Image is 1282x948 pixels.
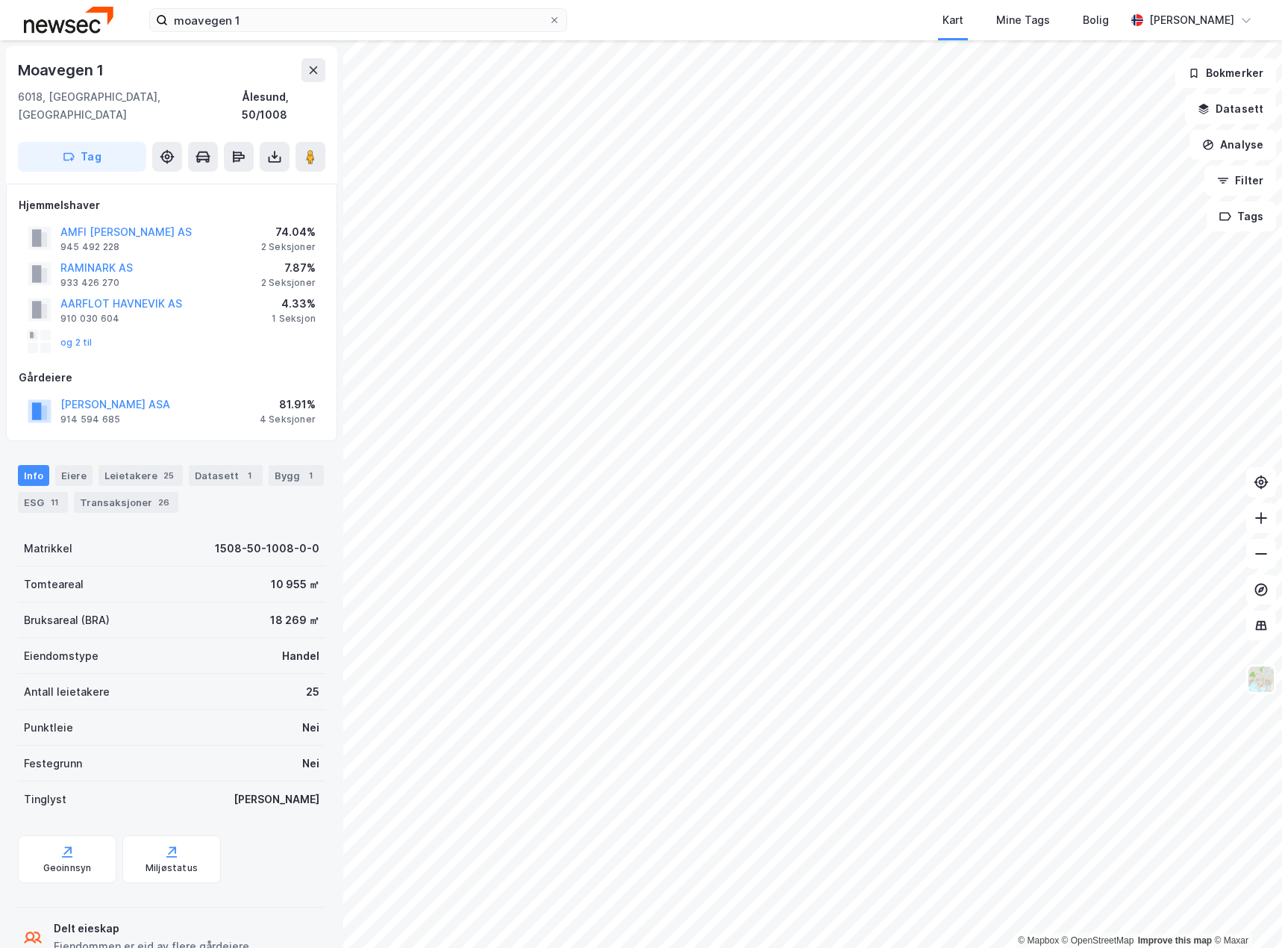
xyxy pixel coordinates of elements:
[24,683,110,701] div: Antall leietakere
[24,790,66,808] div: Tinglyst
[242,468,257,483] div: 1
[1189,130,1276,160] button: Analyse
[18,465,49,486] div: Info
[155,495,172,510] div: 26
[24,719,73,737] div: Punktleie
[1175,58,1276,88] button: Bokmerker
[24,647,99,665] div: Eiendomstype
[261,241,316,253] div: 2 Seksjoner
[1062,935,1134,946] a: OpenStreetMap
[272,313,316,325] div: 1 Seksjon
[19,369,325,387] div: Gårdeiere
[146,862,198,874] div: Miljøstatus
[99,465,183,486] div: Leietakere
[261,259,316,277] div: 7.87%
[270,611,319,629] div: 18 269 ㎡
[60,241,119,253] div: 945 492 228
[189,465,263,486] div: Datasett
[1138,935,1212,946] a: Improve this map
[261,223,316,241] div: 74.04%
[1247,665,1275,693] img: Z
[60,414,120,425] div: 914 594 685
[60,277,119,289] div: 933 426 270
[260,396,316,414] div: 81.91%
[1185,94,1276,124] button: Datasett
[282,647,319,665] div: Handel
[1207,876,1282,948] iframe: Chat Widget
[1149,11,1234,29] div: [PERSON_NAME]
[1083,11,1109,29] div: Bolig
[260,414,316,425] div: 4 Seksjoner
[47,495,62,510] div: 11
[272,295,316,313] div: 4.33%
[261,277,316,289] div: 2 Seksjoner
[302,719,319,737] div: Nei
[24,611,110,629] div: Bruksareal (BRA)
[1204,166,1276,196] button: Filter
[19,196,325,214] div: Hjemmelshaver
[1207,202,1276,231] button: Tags
[54,920,249,938] div: Delt eieskap
[242,88,325,124] div: Ålesund, 50/1008
[269,465,324,486] div: Bygg
[942,11,963,29] div: Kart
[234,790,319,808] div: [PERSON_NAME]
[24,7,113,33] img: newsec-logo.f6e21ccffca1b3a03d2d.png
[24,576,84,593] div: Tomteareal
[18,88,242,124] div: 6018, [GEOGRAPHIC_DATA], [GEOGRAPHIC_DATA]
[24,540,72,558] div: Matrikkel
[1207,876,1282,948] div: Kontrollprogram for chat
[24,755,82,773] div: Festegrunn
[74,492,178,513] div: Transaksjoner
[303,468,318,483] div: 1
[18,142,146,172] button: Tag
[271,576,319,593] div: 10 955 ㎡
[160,468,177,483] div: 25
[168,9,548,31] input: Søk på adresse, matrikkel, gårdeiere, leietakere eller personer
[43,862,92,874] div: Geoinnsyn
[996,11,1050,29] div: Mine Tags
[215,540,319,558] div: 1508-50-1008-0-0
[302,755,319,773] div: Nei
[60,313,119,325] div: 910 030 604
[55,465,93,486] div: Eiere
[18,58,107,82] div: Moavegen 1
[1018,935,1059,946] a: Mapbox
[18,492,68,513] div: ESG
[306,683,319,701] div: 25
